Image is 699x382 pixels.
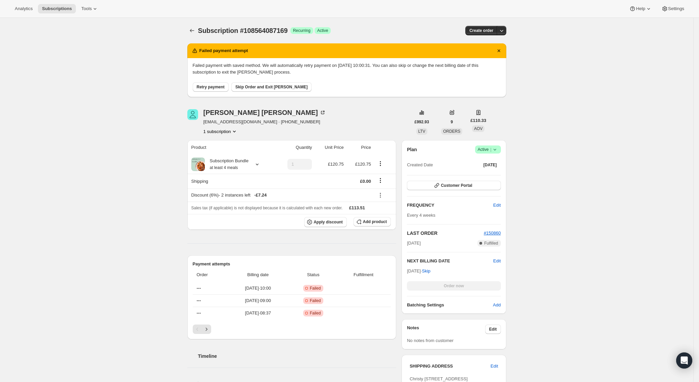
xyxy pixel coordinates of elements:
button: Subscriptions [187,26,197,35]
span: £120.75 [328,162,344,167]
span: Sales tax (if applicable) is not displayed because it is calculated with each new order. [191,206,343,210]
span: Subscriptions [42,6,72,11]
button: Add product [354,217,391,226]
span: Subscription #108564087169 [198,27,288,34]
th: Unit Price [314,140,345,155]
span: Failed [310,298,321,303]
button: Subscriptions [38,4,76,13]
span: Add [493,302,501,308]
span: [DATE] [483,162,497,168]
h2: NEXT BILLING DATE [407,258,493,264]
div: Discount (6%) - 2 instances left [191,192,371,199]
span: Skip Order and Exit [PERSON_NAME] [235,84,308,90]
span: --- [197,310,201,315]
span: Edit [493,202,501,209]
span: Tools [81,6,92,11]
span: | [490,147,491,152]
div: Subscription Bundle [205,158,249,171]
span: [DATE] · [407,268,430,273]
small: at least 4 meals [210,165,238,170]
span: Add product [363,219,387,224]
span: Analytics [15,6,33,11]
span: Fulfilled [484,241,498,246]
span: Christy Palmer [187,109,198,120]
span: Every 4 weeks [407,213,435,218]
th: Product [187,140,275,155]
button: Next [202,325,211,334]
h2: Plan [407,146,417,153]
span: Status [290,271,336,278]
h3: SHIPPING ADDRESS [410,363,491,370]
span: Edit [489,327,497,332]
p: Failed payment with saved method. We will automatically retry payment on [DATE] 10:00:31. You can... [193,62,501,76]
span: Failed [310,286,321,291]
button: Product actions [375,160,386,167]
span: Create order [469,28,493,33]
span: [DATE] [407,240,421,247]
th: Quantity [275,140,314,155]
h2: LAST ORDER [407,230,484,237]
span: [EMAIL_ADDRESS][DOMAIN_NAME] · [PHONE_NUMBER] [203,119,326,125]
nav: Pagination [193,325,391,334]
button: Help [625,4,656,13]
span: Fulfillment [340,271,387,278]
span: Apply discount [314,219,343,225]
span: --- [197,298,201,303]
button: Product actions [203,128,238,135]
h6: Batching Settings [407,302,493,308]
span: £110.33 [470,117,486,124]
button: Dismiss notification [494,46,504,55]
span: £992.93 [415,119,429,125]
button: Edit [489,200,505,211]
span: No notes from customer [407,338,454,343]
div: [PERSON_NAME] [PERSON_NAME] [203,109,326,116]
span: [DATE] · 08:37 [230,310,286,316]
th: Shipping [187,174,275,188]
span: Failed [310,310,321,316]
span: Active [478,146,498,153]
span: Created Date [407,162,433,168]
button: Create order [465,26,497,35]
button: Apply discount [304,217,347,227]
span: Billing date [230,271,286,278]
span: Help [636,6,645,11]
h2: FREQUENCY [407,202,493,209]
button: Add [489,300,505,310]
button: 9 [447,117,457,127]
span: Edit [491,363,498,370]
button: £992.93 [411,117,433,127]
span: [DATE] · 10:00 [230,285,286,292]
button: Settings [657,4,688,13]
h2: Failed payment attempt [199,47,248,54]
span: LTV [418,129,425,134]
span: - £7.24 [254,192,267,199]
span: 9 [451,119,453,125]
button: Analytics [11,4,37,13]
span: Recurring [293,28,311,33]
h3: Notes [407,325,485,334]
button: Customer Portal [407,181,501,190]
span: --- [197,286,201,291]
span: £0.00 [360,179,371,184]
th: Order [193,267,228,282]
button: Edit [493,258,501,264]
button: Retry payment [193,82,229,92]
button: Edit [486,361,502,372]
span: £113.51 [349,205,365,210]
button: [DATE] [479,160,501,170]
span: Skip [422,268,430,274]
span: AOV [474,126,482,131]
button: Skip Order and Exit [PERSON_NAME] [231,82,312,92]
span: Settings [668,6,684,11]
h2: Payment attempts [193,261,391,267]
a: #150860 [484,230,501,236]
span: Retry payment [197,84,225,90]
img: product img [191,158,205,171]
button: Skip [418,266,434,277]
span: ORDERS [443,129,460,134]
span: Active [317,28,328,33]
button: Edit [485,325,501,334]
span: Customer Portal [441,183,472,188]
